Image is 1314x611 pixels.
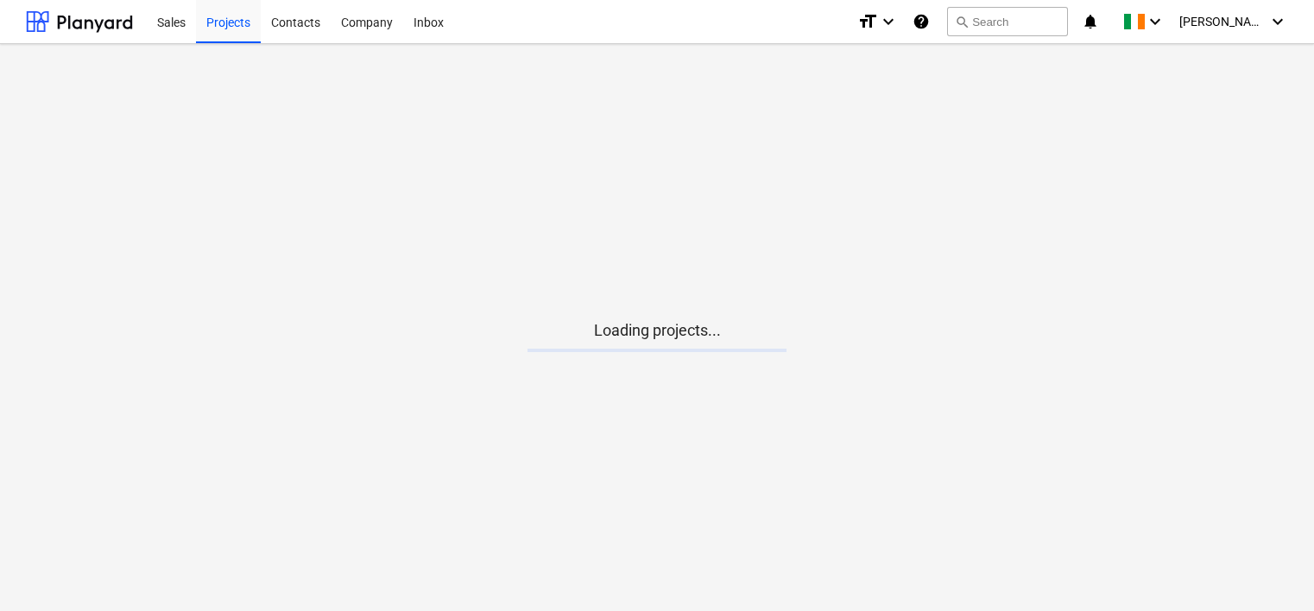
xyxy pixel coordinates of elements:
[1145,11,1166,32] i: keyboard_arrow_down
[1082,11,1099,32] i: notifications
[857,11,878,32] i: format_size
[527,320,787,341] p: Loading projects...
[1179,15,1266,28] span: [PERSON_NAME]
[913,11,930,32] i: Knowledge base
[1267,11,1288,32] i: keyboard_arrow_down
[878,11,899,32] i: keyboard_arrow_down
[947,7,1068,36] button: Search
[955,15,969,28] span: search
